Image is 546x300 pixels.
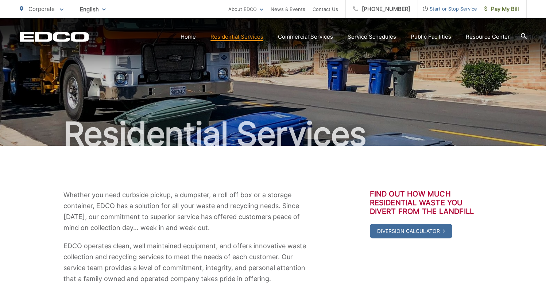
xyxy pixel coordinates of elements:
p: EDCO operates clean, well maintained equipment, and offers innovative waste collection and recycl... [63,241,308,284]
p: Whether you need curbside pickup, a dumpster, a roll off box or a storage container, EDCO has a s... [63,190,308,233]
a: EDCD logo. Return to the homepage. [20,32,89,42]
a: Residential Services [210,32,263,41]
span: English [74,3,111,16]
span: Pay My Bill [484,5,519,13]
a: Contact Us [313,5,338,13]
a: About EDCO [228,5,263,13]
h1: Residential Services [20,116,527,152]
h3: Find out how much residential waste you divert from the landfill [370,190,483,216]
a: Home [181,32,196,41]
a: Resource Center [466,32,510,41]
a: Diversion Calculator [370,224,452,238]
a: Commercial Services [278,32,333,41]
a: News & Events [271,5,305,13]
a: Service Schedules [348,32,396,41]
a: Public Facilities [411,32,451,41]
span: Corporate [28,5,55,12]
